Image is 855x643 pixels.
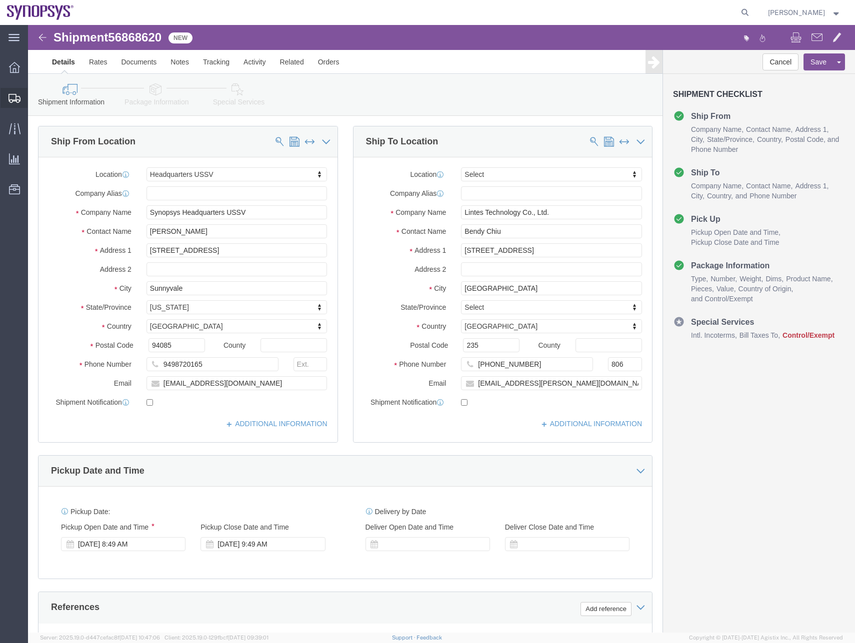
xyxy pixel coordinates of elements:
[768,7,825,18] span: Caleb Jackson
[228,635,268,641] span: [DATE] 09:39:01
[164,635,268,641] span: Client: 2025.19.0-129fbcf
[40,635,160,641] span: Server: 2025.19.0-d447cefac8f
[119,635,160,641] span: [DATE] 10:47:06
[767,6,841,18] button: [PERSON_NAME]
[392,635,417,641] a: Support
[689,634,843,642] span: Copyright © [DATE]-[DATE] Agistix Inc., All Rights Reserved
[7,5,74,20] img: logo
[416,635,442,641] a: Feedback
[28,25,855,633] iframe: FS Legacy Container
